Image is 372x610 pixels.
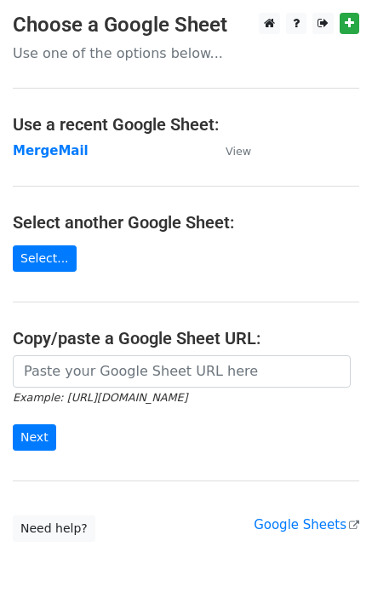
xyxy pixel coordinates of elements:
p: Use one of the options below... [13,44,359,62]
a: MergeMail [13,143,89,158]
h4: Use a recent Google Sheet: [13,114,359,135]
h3: Choose a Google Sheet [13,13,359,37]
input: Paste your Google Sheet URL here [13,355,351,388]
h4: Select another Google Sheet: [13,212,359,233]
small: Example: [URL][DOMAIN_NAME] [13,391,187,404]
a: Google Sheets [254,517,359,532]
small: View [226,145,251,158]
a: View [209,143,251,158]
a: Select... [13,245,77,272]
a: Need help? [13,515,95,542]
input: Next [13,424,56,451]
h4: Copy/paste a Google Sheet URL: [13,328,359,348]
